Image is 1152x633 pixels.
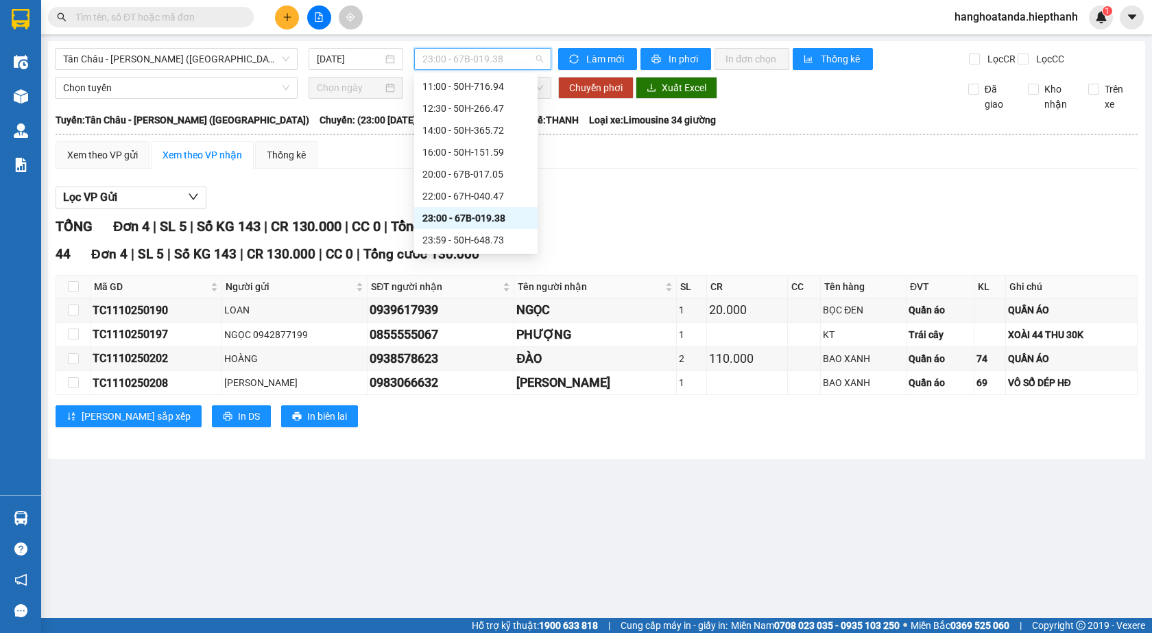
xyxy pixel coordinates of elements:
div: TC1110250202 [93,350,219,367]
div: 22:00 - 67H-040.47 [422,189,529,204]
span: sort-ascending [67,411,76,422]
span: Xuất Excel [662,80,706,95]
span: Miền Nam [731,618,900,633]
div: BAO XANH [823,351,904,366]
td: 0983066632 [368,371,514,395]
div: QUẦN ÁO [1008,302,1135,318]
img: solution-icon [14,158,28,172]
button: caret-down [1120,5,1144,29]
button: file-add [307,5,331,29]
th: Ghi chú [1006,276,1138,298]
span: | [167,246,171,262]
button: printerIn phơi [640,48,711,70]
span: Chuyến: (23:00 [DATE]) [320,112,420,128]
div: 16:00 - 50H-151.59 [422,145,529,160]
div: 69 [976,375,1003,390]
td: ĐÀO [514,347,677,371]
button: printerIn biên lai [281,405,358,427]
span: In phơi [669,51,700,67]
span: Mã GD [94,279,208,294]
span: Đơn 4 [113,218,149,235]
strong: 1900 633 818 [539,620,598,631]
span: In biên lai [307,409,347,424]
span: 23:00 - 67B-019.38 [422,49,543,69]
div: NGỌC [516,300,674,320]
span: plus [283,12,292,22]
div: NGỌC 0942877199 [224,327,365,342]
span: Lọc CR [982,51,1018,67]
div: VÔ SỔ DÉP HĐ [1008,375,1135,390]
td: 0939617939 [368,298,514,322]
div: 23:59 - 50H-648.73 [422,232,529,248]
span: | [357,246,360,262]
div: [PERSON_NAME] [516,373,674,392]
div: 11:00 - 50H-716.94 [422,79,529,94]
span: Đã giao [979,82,1018,112]
button: downloadXuất Excel [636,77,717,99]
strong: 0708 023 035 - 0935 103 250 [774,620,900,631]
span: Số KG 143 [197,218,261,235]
span: printer [223,411,232,422]
div: [PERSON_NAME] [224,375,365,390]
span: Đơn 4 [91,246,128,262]
img: warehouse-icon [14,123,28,138]
div: HOÀNG [224,351,365,366]
div: XOÀI 44 THU 30K [1008,327,1135,342]
div: BỌC ĐEN [823,302,904,318]
img: logo-vxr [12,9,29,29]
span: SĐT người nhận [371,279,500,294]
div: 1 [679,327,704,342]
img: warehouse-icon [14,89,28,104]
span: SL 5 [160,218,187,235]
span: Hỗ trợ kỹ thuật: [472,618,598,633]
span: printer [292,411,302,422]
input: Chọn ngày [317,80,383,95]
div: Trái cây [909,327,972,342]
span: | [190,218,193,235]
th: KL [974,276,1006,298]
td: 0938578623 [368,347,514,371]
span: download [647,83,656,94]
span: SL 5 [138,246,164,262]
td: TC1110250190 [91,298,222,322]
th: CR [707,276,788,298]
b: Tuyến: Tân Châu - [PERSON_NAME] ([GEOGRAPHIC_DATA]) [56,115,309,126]
div: 0938578623 [370,349,512,368]
td: TC1110250202 [91,347,222,371]
span: message [14,604,27,617]
span: | [153,218,156,235]
strong: 0369 525 060 [950,620,1009,631]
img: icon-new-feature [1095,11,1107,23]
button: bar-chartThống kê [793,48,873,70]
th: Tên hàng [821,276,907,298]
div: 1 [679,375,704,390]
div: 74 [976,351,1003,366]
span: printer [651,54,663,65]
sup: 1 [1103,6,1112,16]
div: Quần áo [909,302,972,318]
img: warehouse-icon [14,511,28,525]
span: | [384,218,387,235]
td: PHƯỢNG [514,323,677,347]
td: MẠNH LIÊN [514,371,677,395]
th: ĐVT [907,276,974,298]
div: 2 [679,351,704,366]
div: Xem theo VP nhận [163,147,242,163]
td: 0855555067 [368,323,514,347]
div: 0855555067 [370,325,512,344]
div: 0983066632 [370,373,512,392]
span: TỔNG [56,218,93,235]
button: plus [275,5,299,29]
div: Quần áo [909,351,972,366]
span: Thống kê [821,51,862,67]
span: Số KG 143 [174,246,237,262]
span: Làm mới [586,51,626,67]
button: In đơn chọn [715,48,789,70]
span: down [188,191,199,202]
span: | [1020,618,1022,633]
div: Quần áo [909,375,972,390]
th: SL [677,276,707,298]
span: Tên người nhận [518,279,662,294]
td: NGỌC [514,298,677,322]
span: caret-down [1126,11,1138,23]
